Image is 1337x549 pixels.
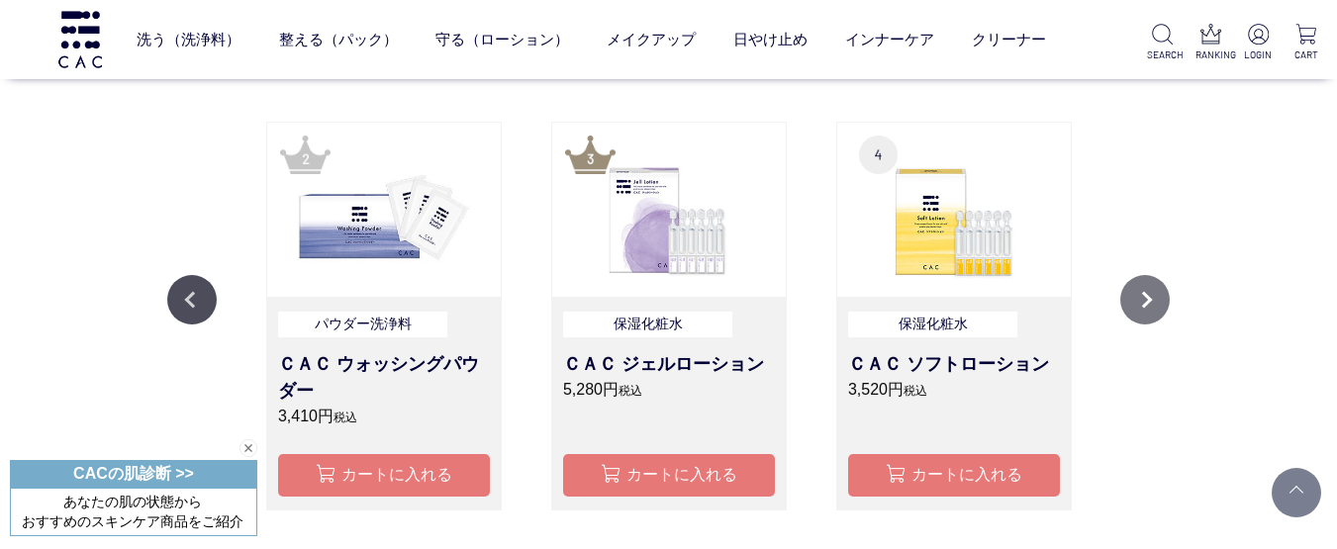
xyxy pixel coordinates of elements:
[848,454,1060,497] button: カートに入れる
[563,454,775,497] button: カートに入れる
[278,312,490,430] a: パウダー洗浄料 ＣＡＣ ウォッシングパウダー 3,410円税込
[563,312,732,338] p: 保湿化粧水
[1195,47,1226,62] p: RANKING
[278,351,490,405] h3: ＣＡＣ ウォッシングパウダー
[278,312,447,338] p: パウダー洗浄料
[848,351,1060,378] h3: ＣＡＣ ソフトローション
[552,123,786,297] img: ＣＡＣジェルローション loading=
[55,11,105,67] img: logo
[1243,47,1274,62] p: LOGIN
[845,13,934,65] a: インナーケア
[837,123,1071,297] img: ＣＡＣソフトローション
[848,312,1017,338] p: 保湿化粧水
[904,384,927,398] span: 税込
[563,378,775,402] p: 5,280円
[267,123,501,297] img: ＣＡＣウォッシングパウダー
[1290,24,1321,62] a: CART
[167,275,217,324] button: Previous
[137,13,240,65] a: 洗う（洗浄料）
[1147,24,1178,62] a: SEARCH
[1243,24,1274,62] a: LOGIN
[733,13,808,65] a: 日やけ止め
[1147,47,1178,62] p: SEARCH
[278,454,490,497] button: カートに入れる
[1290,47,1321,62] p: CART
[1195,24,1226,62] a: RANKING
[563,351,775,378] h3: ＣＡＣ ジェルローション
[278,405,490,428] p: 3,410円
[619,384,642,398] span: 税込
[607,13,696,65] a: メイクアップ
[848,312,1060,430] a: 保湿化粧水 ＣＡＣ ソフトローション 3,520円税込
[334,411,357,424] span: 税込
[279,13,398,65] a: 整える（パック）
[563,312,775,430] a: 保湿化粧水 ＣＡＣ ジェルローション 5,280円税込
[435,13,569,65] a: 守る（ローション）
[972,13,1046,65] a: クリーナー
[1120,275,1170,324] button: Next
[848,378,1060,402] p: 3,520円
